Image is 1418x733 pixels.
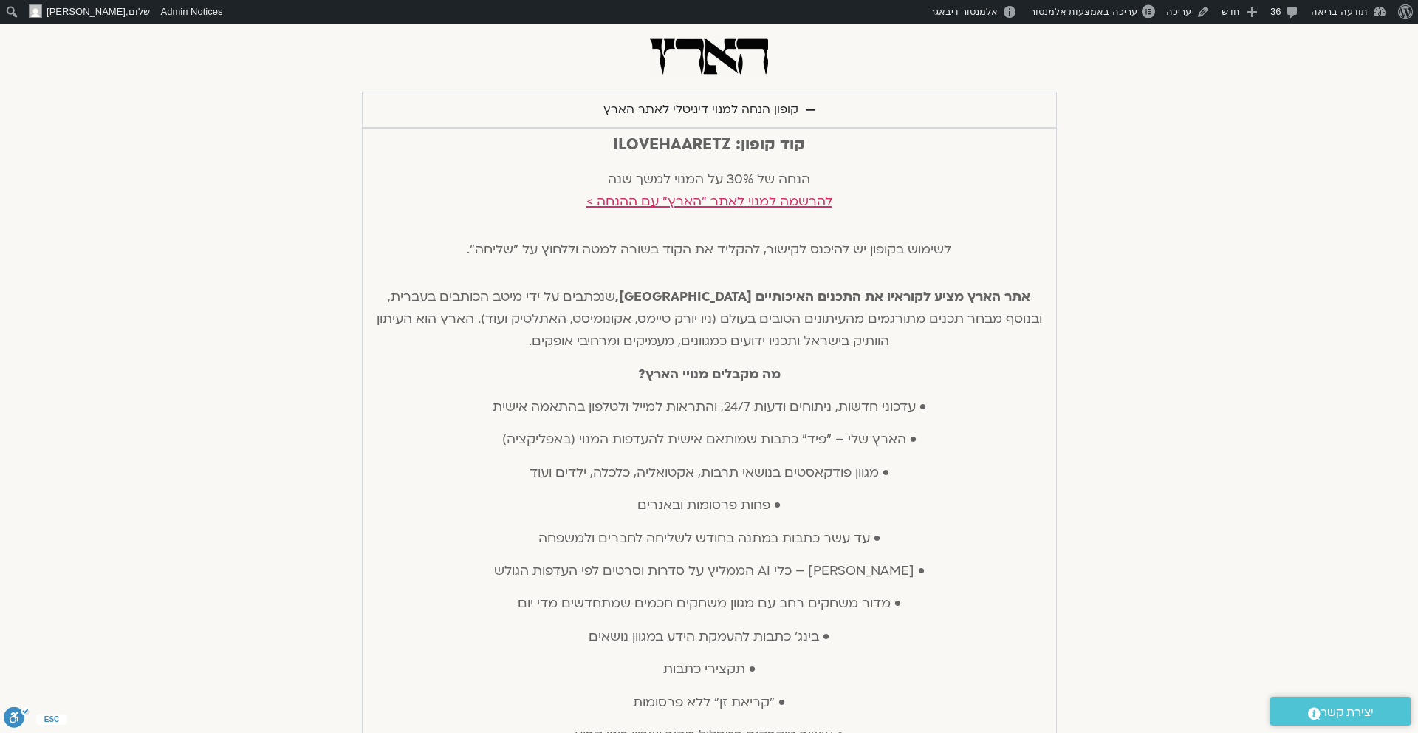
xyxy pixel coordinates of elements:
[370,528,1049,550] p: • עד עשר כתבות במתנה בחודש לשליחה לחברים ולמשפחה
[1270,697,1411,726] a: יצירת קשר
[370,239,1049,261] p: לשימוש בקופון יש להיכנס לקישור, להקליד את הקוד בשורה למטה וללחוץ על "שליחה".
[370,462,1049,484] p: • מגוון פודקאסטים בנושאי תרבות, אקטואליה, כלכלה, ילדים ועוד
[47,6,126,17] span: [PERSON_NAME]
[370,429,1049,451] p: • הארץ שלי – "פיד" כתבות שמותאם אישית להעדפות המנוי (באפליקציה)
[370,692,1049,714] p: • "קריאת זן" ללא פרסומות
[586,193,832,210] a: להרשמה למנוי לאתר "הארץ" עם ההנחה >
[370,658,1049,681] p: • תקצירי כתבות
[370,396,1049,418] p: • עדכוני חדשות, ניתוחים ודעות 24/7, והתראות למייל ולטלפון בהתאמה אישית
[603,100,798,120] div: קופון הנחה למנוי דיגיטלי לאתר הארץ
[362,92,1057,128] summary: קופון הנחה למנוי דיגיטלי לאתר הארץ
[1030,6,1137,17] span: עריכה באמצעות אלמנטור
[370,626,1049,648] p: • בינג׳ כתבות להעמקת הידע במגוון נושאים
[370,136,1049,154] h2: קוד קופון: ILOVEHAARETZ
[370,560,1049,582] p: • [PERSON_NAME] – כלי AI הממליץ על סדרות וסרטים לפי העדפות הגולש
[370,494,1049,516] p: • פחות פרסומות ובאנרים
[1321,703,1374,723] span: יצירת קשר
[370,593,1049,615] p: • מדור משחקים רחב עם מגוון משחקים חכמים שמתחדשים מדי יום
[370,286,1049,352] p: שנכתבים על ידי מיטב הכותבים בעברית, ובנוסף מבחר תכנים מתורגמים מהעיתונים הטובים בעולם (ניו יורק ט...
[615,288,1030,305] strong: אתר הארץ מציע לקוראיו את התכנים האיכותיים [GEOGRAPHIC_DATA],
[638,366,781,383] strong: מה מקבלים מנויי הארץ?
[370,168,1049,213] p: הנחה של 30% על המנוי למשך שנה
